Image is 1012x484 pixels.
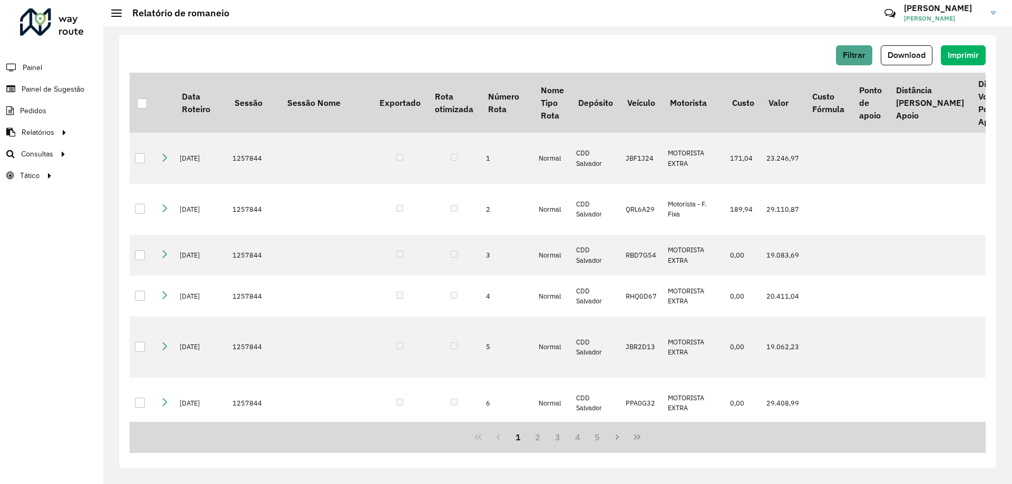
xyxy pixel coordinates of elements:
[663,235,725,276] td: MOTORISTA EXTRA
[571,235,620,276] td: CDD Salvador
[427,73,480,133] th: Rota otimizada
[227,73,280,133] th: Sessão
[174,378,227,429] td: [DATE]
[725,184,761,235] td: 189,94
[663,133,725,184] td: MOTORISTA EXTRA
[805,73,851,133] th: Custo Fórmula
[481,378,533,429] td: 6
[227,184,280,235] td: 1257844
[663,317,725,378] td: MOTORISTA EXTRA
[533,317,571,378] td: Normal
[948,51,979,60] span: Imprimir
[227,317,280,378] td: 1257844
[174,235,227,276] td: [DATE]
[852,73,889,133] th: Ponto de apoio
[533,73,571,133] th: Nome Tipo Rota
[174,184,227,235] td: [DATE]
[725,275,761,317] td: 0,00
[22,84,84,95] span: Painel de Sugestão
[725,317,761,378] td: 0,00
[20,170,40,181] span: Tático
[725,378,761,429] td: 0,00
[571,184,620,235] td: CDD Salvador
[280,73,372,133] th: Sessão Nome
[620,133,663,184] td: JBF1J24
[174,275,227,317] td: [DATE]
[620,275,663,317] td: RHQ0D67
[725,235,761,276] td: 0,00
[620,235,663,276] td: RBD7G54
[761,73,805,133] th: Valor
[761,275,805,317] td: 20.411,04
[761,378,805,429] td: 29.408,99
[122,7,229,19] h2: Relatório de romaneio
[571,275,620,317] td: CDD Salvador
[571,317,620,378] td: CDD Salvador
[663,275,725,317] td: MOTORISTA EXTRA
[620,378,663,429] td: PPA0G32
[548,427,568,447] button: 3
[836,45,872,65] button: Filtrar
[663,184,725,235] td: Motorista - F. Fixa
[761,133,805,184] td: 23.246,97
[607,427,627,447] button: Next Page
[904,14,983,23] span: [PERSON_NAME]
[372,73,427,133] th: Exportado
[879,2,901,25] a: Contato Rápido
[588,427,608,447] button: 5
[663,73,725,133] th: Motorista
[881,45,932,65] button: Download
[761,184,805,235] td: 29.110,87
[888,51,926,60] span: Download
[481,133,533,184] td: 1
[941,45,986,65] button: Imprimir
[481,184,533,235] td: 2
[227,378,280,429] td: 1257844
[508,427,528,447] button: 1
[227,133,280,184] td: 1257844
[904,3,983,13] h3: [PERSON_NAME]
[21,149,53,160] span: Consultas
[22,127,54,138] span: Relatórios
[620,317,663,378] td: JBR2D13
[533,235,571,276] td: Normal
[174,317,227,378] td: [DATE]
[481,317,533,378] td: 5
[533,133,571,184] td: Normal
[227,275,280,317] td: 1257844
[725,133,761,184] td: 171,04
[533,275,571,317] td: Normal
[481,235,533,276] td: 3
[533,378,571,429] td: Normal
[843,51,865,60] span: Filtrar
[620,184,663,235] td: QRL6A29
[174,73,227,133] th: Data Roteiro
[481,275,533,317] td: 4
[481,73,533,133] th: Número Rota
[533,184,571,235] td: Normal
[528,427,548,447] button: 2
[627,427,647,447] button: Last Page
[571,378,620,429] td: CDD Salvador
[571,73,620,133] th: Depósito
[761,235,805,276] td: 19.083,69
[568,427,588,447] button: 4
[20,105,46,116] span: Pedidos
[227,235,280,276] td: 1257844
[23,62,42,73] span: Painel
[571,133,620,184] td: CDD Salvador
[725,73,761,133] th: Custo
[174,133,227,184] td: [DATE]
[663,378,725,429] td: MOTORISTA EXTRA
[761,317,805,378] td: 19.062,23
[889,73,971,133] th: Distância [PERSON_NAME] Apoio
[620,73,663,133] th: Veículo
